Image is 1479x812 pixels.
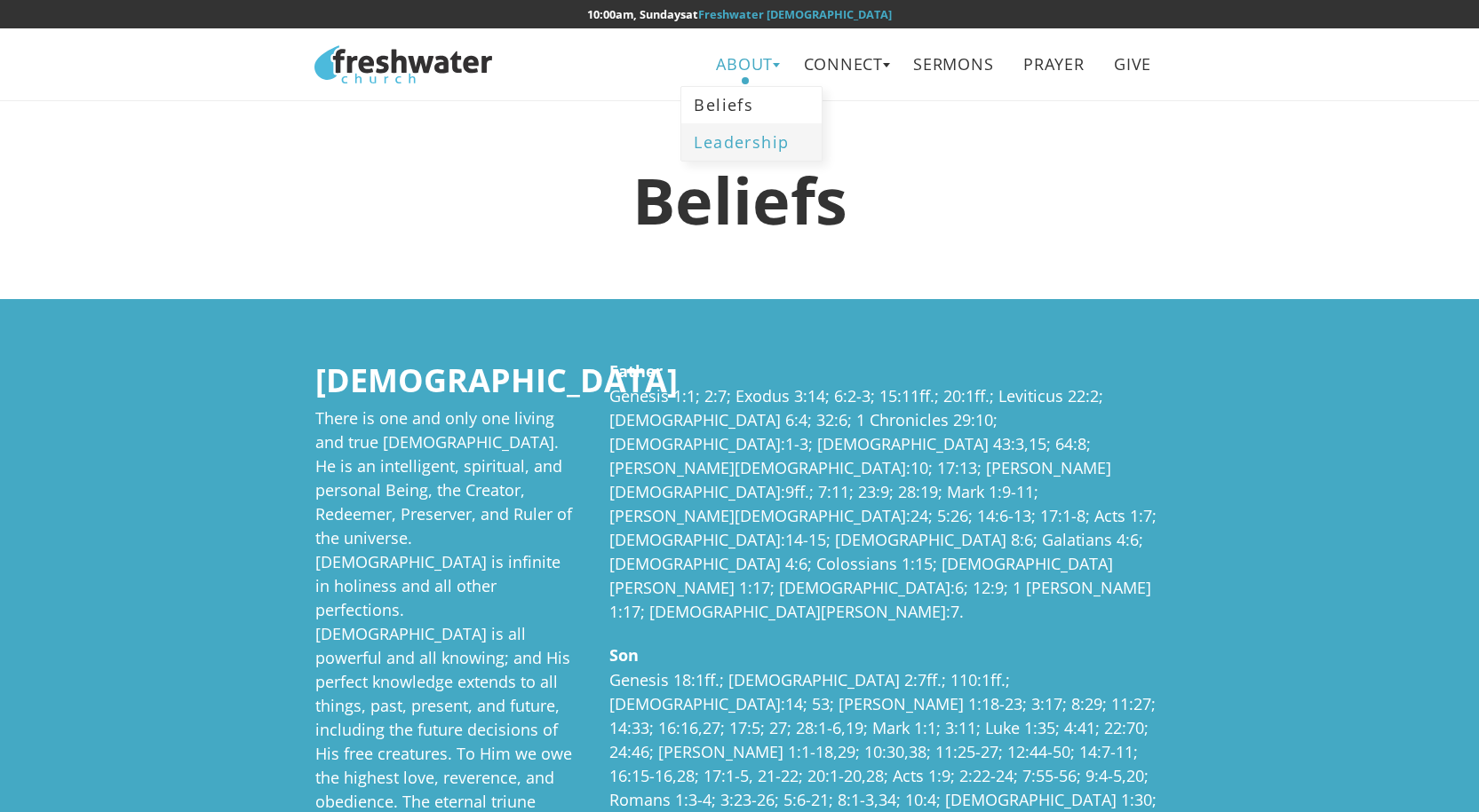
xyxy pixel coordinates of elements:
[609,647,1165,665] h5: Son
[315,363,577,398] h3: [DEMOGRAPHIC_DATA]
[681,87,822,123] a: Beliefs
[1101,44,1165,84] a: Give
[698,6,892,22] a: Freshwater [DEMOGRAPHIC_DATA]
[791,44,896,84] a: Connect
[901,44,1006,84] a: Sermons
[314,45,492,83] img: Freshwater Church
[314,165,1164,235] h1: Beliefs
[609,363,1165,381] h5: Father
[314,8,1164,20] h6: at
[681,123,822,160] a: Leadership
[587,6,686,22] time: 10:00am, Sundays
[1011,44,1097,84] a: Prayer
[609,384,1165,624] p: Genesis 1:1; 2:7; Exodus 3:14; 6:2-3; 15:11ff.; 20:1ff.; Leviticus 22:2; [DEMOGRAPHIC_DATA] 6:4; ...
[704,44,786,84] a: About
